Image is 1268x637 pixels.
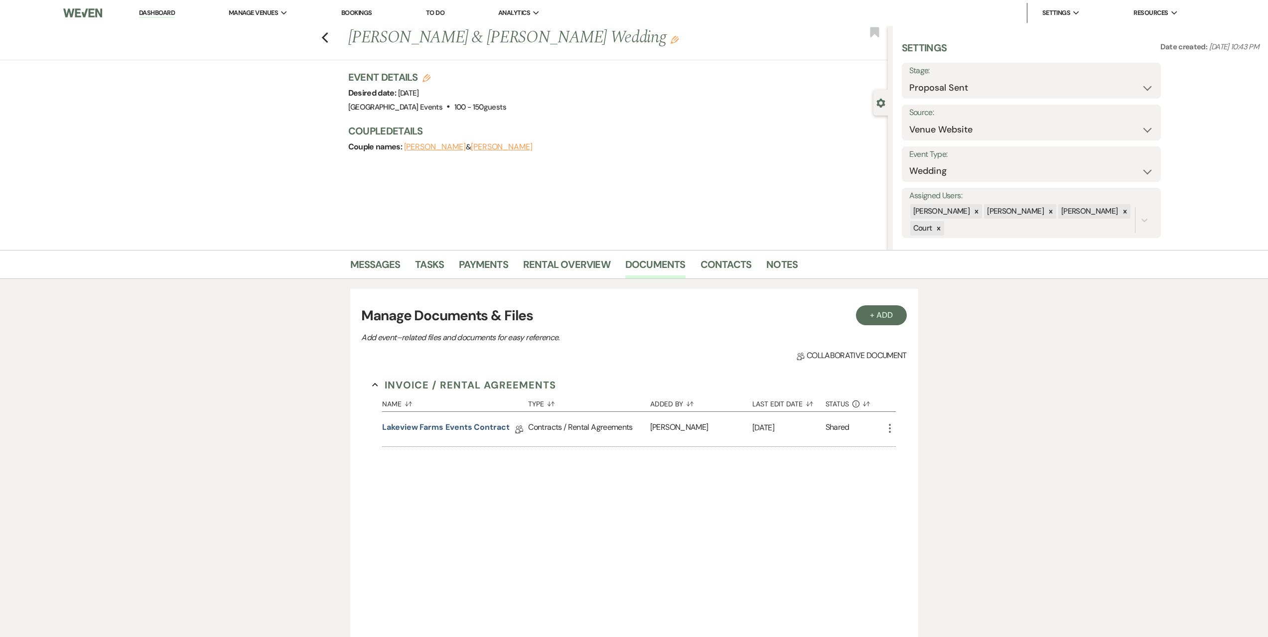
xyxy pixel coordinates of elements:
button: Name [382,392,528,411]
a: Messages [350,256,401,278]
a: Rental Overview [523,256,610,278]
span: [GEOGRAPHIC_DATA] Events [348,102,443,112]
span: Status [826,400,849,407]
button: Status [826,392,884,411]
p: Add event–related files and documents for easy reference. [361,331,710,344]
button: + Add [856,305,907,325]
h3: Manage Documents & Files [361,305,906,326]
button: Type [528,392,650,411]
a: Tasks [415,256,444,278]
div: Court [910,221,934,236]
button: Added By [650,392,752,411]
label: Stage: [909,64,1153,78]
a: To Do [426,8,444,17]
div: [PERSON_NAME] [1058,204,1120,219]
p: [DATE] [752,421,826,434]
div: [PERSON_NAME] [910,204,972,219]
h1: [PERSON_NAME] & [PERSON_NAME] Wedding [348,26,776,50]
label: Assigned Users: [909,189,1153,203]
a: Bookings [341,8,372,17]
h3: Settings [902,41,947,63]
h3: Event Details [348,70,506,84]
div: [PERSON_NAME] [650,412,752,446]
span: Resources [1133,8,1168,18]
div: Shared [826,421,849,437]
button: Close lead details [876,98,885,107]
h3: Couple Details [348,124,878,138]
span: Analytics [498,8,530,18]
button: [PERSON_NAME] [404,143,466,151]
span: [DATE] [398,88,419,98]
div: [PERSON_NAME] [984,204,1045,219]
button: Edit [671,35,679,44]
label: Event Type: [909,147,1153,162]
button: Invoice / Rental Agreements [372,378,556,392]
span: & [404,142,533,152]
img: Weven Logo [63,2,102,23]
a: Contacts [701,256,752,278]
a: Documents [625,256,686,278]
button: [PERSON_NAME] [471,143,533,151]
a: Payments [459,256,508,278]
a: Notes [766,256,798,278]
span: Date created: [1160,42,1209,52]
span: [DATE] 10:43 PM [1209,42,1259,52]
span: Collaborative document [797,350,906,362]
span: Manage Venues [229,8,278,18]
span: Settings [1042,8,1071,18]
button: Last Edit Date [752,392,826,411]
a: Lakeview Farms Events Contract [382,421,510,437]
div: Contracts / Rental Agreements [528,412,650,446]
span: Couple names: [348,141,404,152]
a: Dashboard [139,8,175,18]
span: 100 - 150 guests [454,102,506,112]
label: Source: [909,106,1153,120]
span: Desired date: [348,88,398,98]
